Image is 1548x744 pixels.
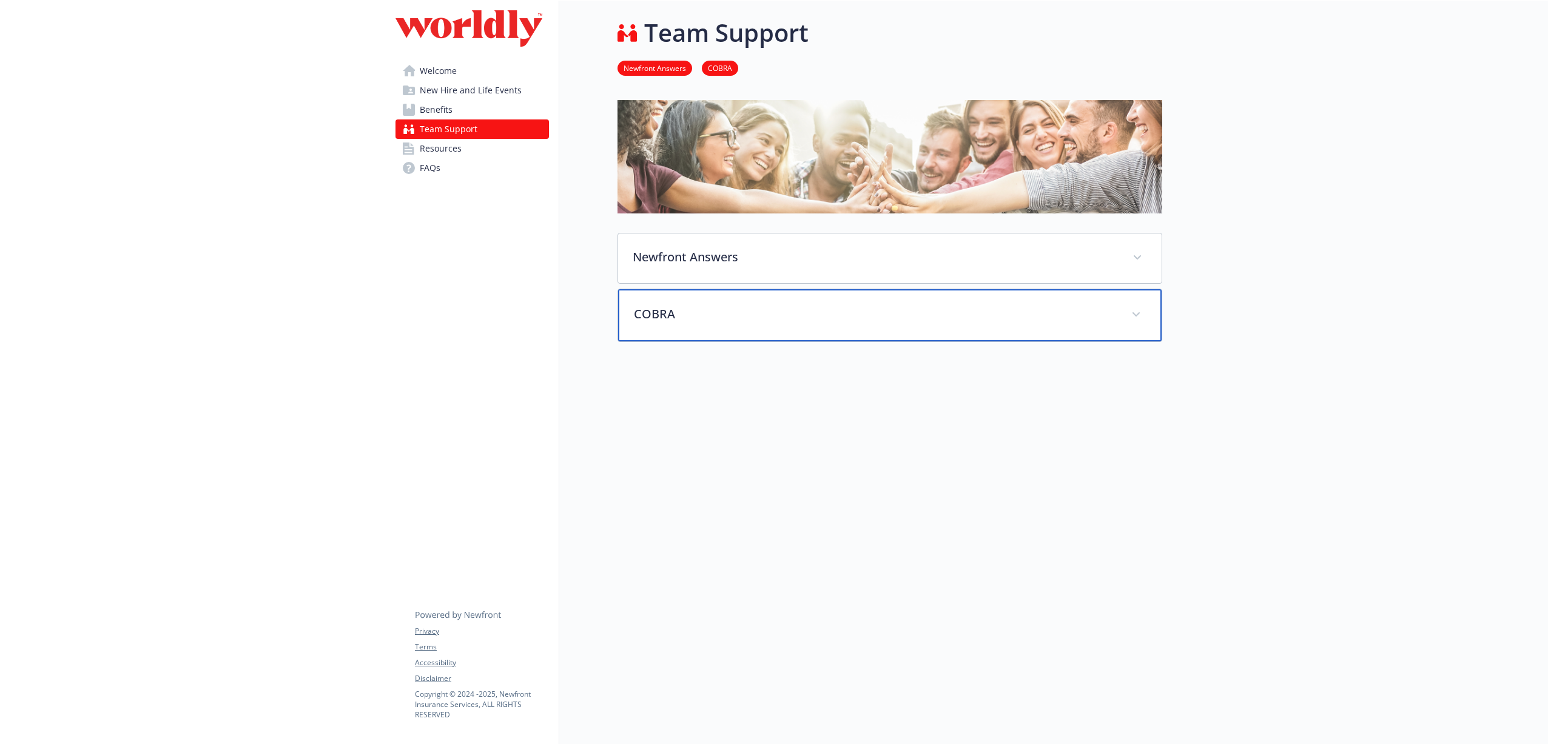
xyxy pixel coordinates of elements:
[618,289,1162,341] div: COBRA
[702,62,738,73] a: COBRA
[420,139,462,158] span: Resources
[395,81,549,100] a: New Hire and Life Events
[395,119,549,139] a: Team Support
[415,689,548,720] p: Copyright © 2024 - 2025 , Newfront Insurance Services, ALL RIGHTS RESERVED
[420,81,522,100] span: New Hire and Life Events
[420,119,477,139] span: Team Support
[420,61,457,81] span: Welcome
[618,233,1162,283] div: Newfront Answers
[634,305,1117,323] p: COBRA
[420,100,453,119] span: Benefits
[633,248,1118,266] p: Newfront Answers
[395,100,549,119] a: Benefits
[415,642,548,652] a: Terms
[618,62,692,73] a: Newfront Answers
[395,61,549,81] a: Welcome
[420,158,440,178] span: FAQs
[395,158,549,178] a: FAQs
[415,657,548,668] a: Accessibility
[618,100,1162,213] img: team support page banner
[644,15,809,51] h1: Team Support
[395,139,549,158] a: Resources
[415,626,548,637] a: Privacy
[415,673,548,684] a: Disclaimer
